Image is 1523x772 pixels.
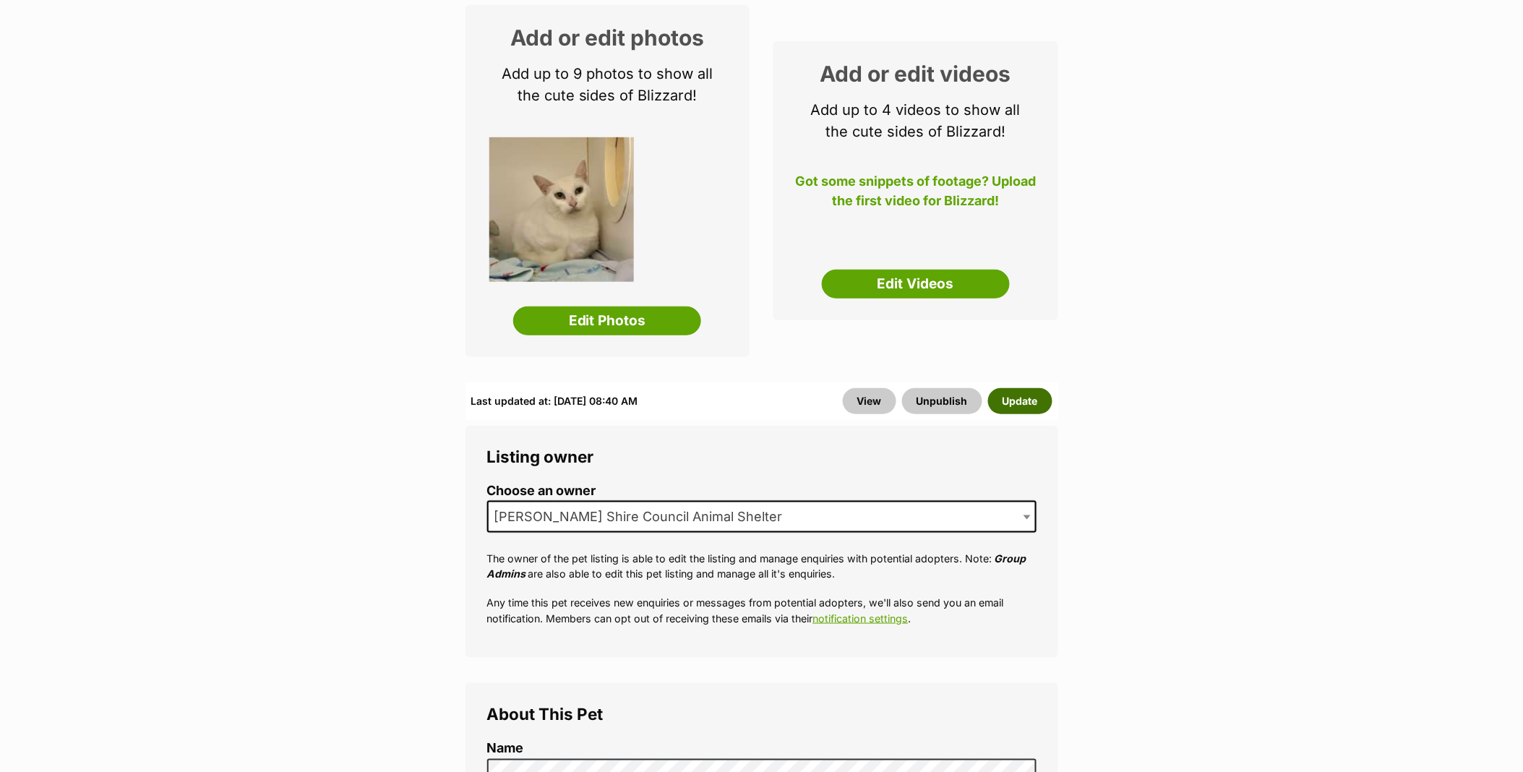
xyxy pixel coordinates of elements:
div: Last updated at: [DATE] 08:40 AM [471,388,638,414]
a: View [843,388,896,414]
p: The owner of the pet listing is able to edit the listing and manage enquiries with potential adop... [487,551,1037,582]
a: Edit Photos [513,306,701,335]
a: Edit Videos [822,270,1010,299]
p: Add up to 9 photos to show all the cute sides of Blizzard! [487,63,729,106]
h2: Add or edit videos [795,63,1037,85]
button: Update [988,388,1052,414]
span: Sutherland Shire Council Animal Shelter [487,501,1037,533]
h2: Add or edit photos [487,27,729,48]
span: Sutherland Shire Council Animal Shelter [489,507,797,527]
em: Group Admins [487,552,1026,580]
a: notification settings [813,612,909,625]
button: Unpublish [902,388,982,414]
label: Name [487,742,1037,757]
span: About This Pet [487,704,604,724]
p: Add up to 4 videos to show all the cute sides of Blizzard! [795,99,1037,142]
p: Any time this pet receives new enquiries or messages from potential adopters, we'll also send you... [487,595,1037,626]
span: Listing owner [487,447,594,466]
label: Choose an owner [487,484,1037,499]
p: Got some snippets of footage? Upload the first video for Blizzard! [795,171,1037,219]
